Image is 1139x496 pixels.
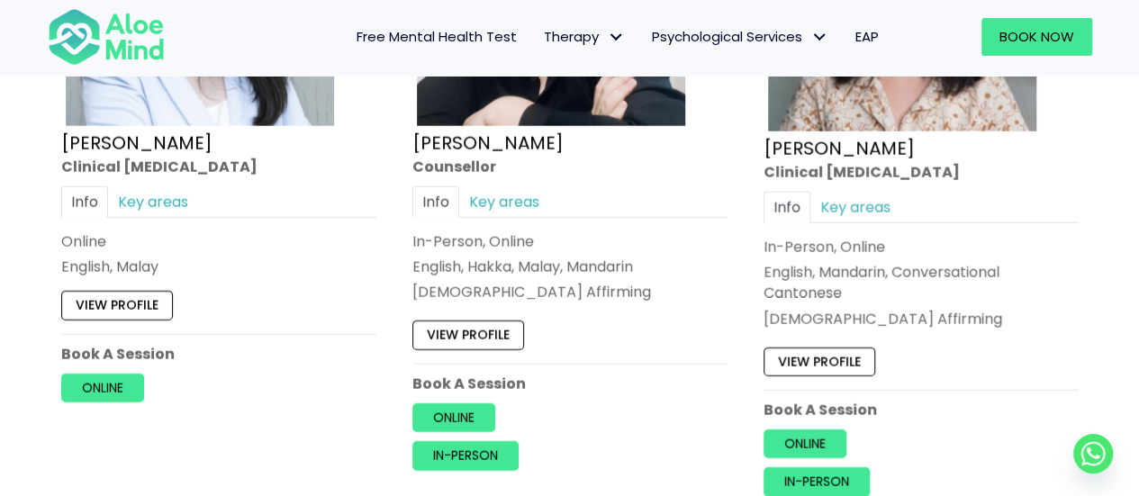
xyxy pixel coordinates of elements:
[999,27,1074,46] span: Book Now
[61,130,212,155] a: [PERSON_NAME]
[61,373,144,401] a: Online
[412,282,728,302] div: [DEMOGRAPHIC_DATA] Affirming
[188,18,892,56] nav: Menu
[842,18,892,56] a: EAP
[764,262,1079,303] p: English, Mandarin, Conversational Cantonese
[530,18,638,56] a: TherapyTherapy: submenu
[638,18,842,56] a: Psychological ServicesPsychological Services: submenu
[764,161,1079,182] div: Clinical [MEDICAL_DATA]
[764,400,1079,420] p: Book A Session
[412,257,728,277] p: English, Hakka, Malay, Mandarin
[61,343,376,364] p: Book A Session
[412,320,524,349] a: View profile
[764,237,1079,257] div: In-Person, Online
[412,130,564,155] a: [PERSON_NAME]
[1073,434,1113,473] a: Whatsapp
[855,27,879,46] span: EAP
[48,7,165,67] img: Aloe mind Logo
[412,156,728,176] div: Counsellor
[61,156,376,176] div: Clinical [MEDICAL_DATA]
[764,347,875,375] a: View profile
[357,27,517,46] span: Free Mental Health Test
[459,185,549,217] a: Key areas
[61,185,108,217] a: Info
[810,191,900,222] a: Key areas
[61,291,173,320] a: View profile
[764,308,1079,329] div: [DEMOGRAPHIC_DATA] Affirming
[764,191,810,222] a: Info
[981,18,1092,56] a: Book Now
[764,467,870,496] a: In-person
[412,403,495,432] a: Online
[108,185,198,217] a: Key areas
[412,373,728,393] p: Book A Session
[412,185,459,217] a: Info
[61,231,376,252] div: Online
[343,18,530,56] a: Free Mental Health Test
[652,27,828,46] span: Psychological Services
[764,135,915,160] a: [PERSON_NAME]
[544,27,625,46] span: Therapy
[764,429,846,458] a: Online
[412,231,728,252] div: In-Person, Online
[61,257,376,277] p: English, Malay
[807,24,833,50] span: Psychological Services: submenu
[603,24,629,50] span: Therapy: submenu
[412,441,519,470] a: In-person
